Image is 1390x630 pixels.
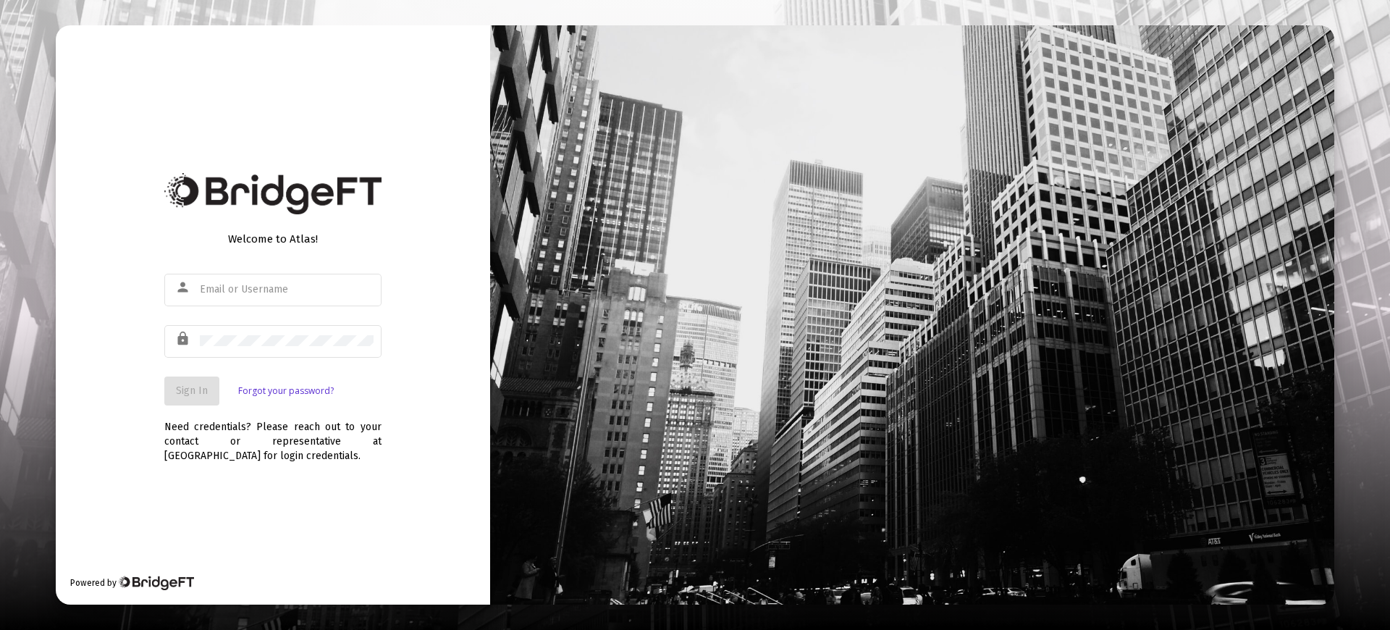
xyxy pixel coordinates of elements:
[200,284,374,295] input: Email or Username
[175,330,193,348] mat-icon: lock
[164,406,382,463] div: Need credentials? Please reach out to your contact or representative at [GEOGRAPHIC_DATA] for log...
[164,173,382,214] img: Bridge Financial Technology Logo
[238,384,334,398] a: Forgot your password?
[176,385,208,397] span: Sign In
[118,576,194,590] img: Bridge Financial Technology Logo
[175,279,193,296] mat-icon: person
[70,576,194,590] div: Powered by
[164,232,382,246] div: Welcome to Atlas!
[164,377,219,406] button: Sign In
